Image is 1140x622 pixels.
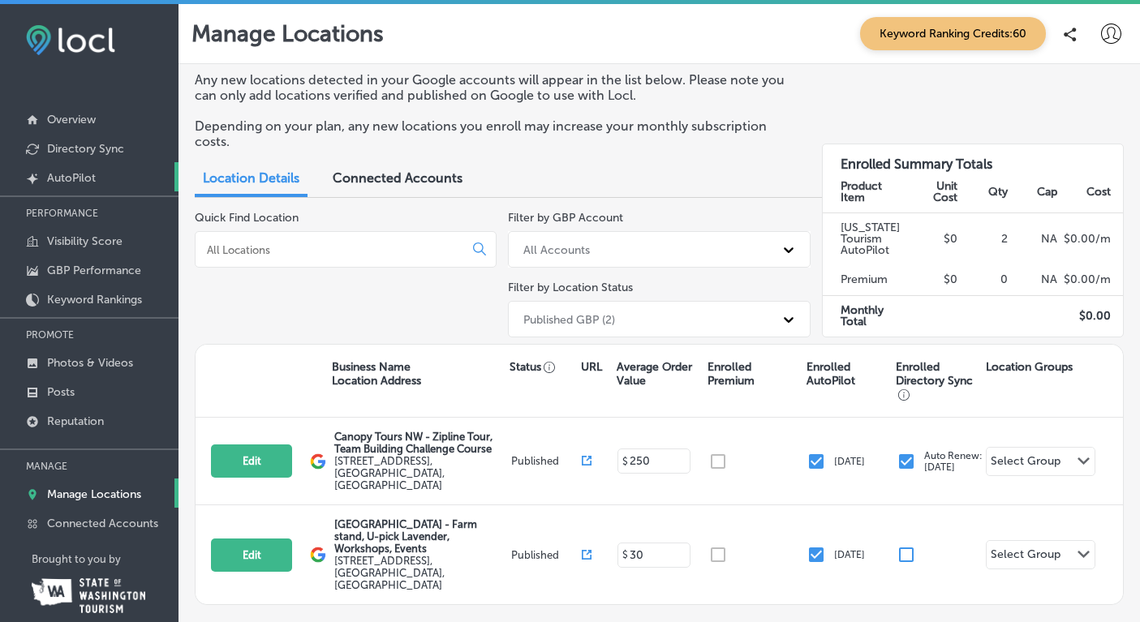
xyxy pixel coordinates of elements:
[511,549,582,561] p: Published
[1058,295,1123,337] td: $ 0.00
[334,555,507,591] label: [STREET_ADDRESS] , [GEOGRAPHIC_DATA], [GEOGRAPHIC_DATA]
[26,25,115,55] img: fda3e92497d09a02dc62c9cd864e3231.png
[510,360,581,374] p: Status
[958,265,1008,295] td: 0
[1058,172,1123,213] th: Cost
[958,172,1008,213] th: Qty
[986,360,1073,374] p: Location Groups
[47,234,123,248] p: Visibility Score
[191,20,384,47] p: Manage Locations
[32,578,145,613] img: Washington Tourism
[1058,212,1123,265] td: $ 0.00 /m
[1009,172,1058,213] th: Cap
[47,487,141,501] p: Manage Locations
[924,450,983,473] p: Auto Renew: [DATE]
[834,549,865,560] p: [DATE]
[47,414,104,428] p: Reputation
[203,170,299,186] span: Location Details
[708,360,798,388] p: Enrolled Premium
[508,211,623,225] label: Filter by GBP Account
[334,431,507,455] p: Canopy Tours NW - Zipline Tour, Team Building Challenge Course
[47,113,96,127] p: Overview
[511,455,582,467] p: Published
[834,456,865,467] p: [DATE]
[1058,265,1123,295] td: $ 0.00 /m
[991,454,1060,473] div: Select Group
[896,360,977,401] p: Enrolled Directory Sync
[47,264,141,277] p: GBP Performance
[310,547,326,563] img: logo
[823,144,1123,172] h3: Enrolled Summary Totals
[332,360,421,388] p: Business Name Location Address
[617,360,700,388] p: Average Order Value
[333,170,462,186] span: Connected Accounts
[909,265,958,295] td: $0
[841,179,882,204] strong: Product Item
[334,518,507,555] p: [GEOGRAPHIC_DATA] - Farm stand, U-pick Lavender, Workshops, Events
[205,242,460,257] input: All Locations
[622,549,628,560] p: $
[581,360,602,374] p: URL
[47,171,96,185] p: AutoPilot
[1009,212,1058,265] td: NA
[211,538,292,572] button: Edit
[1009,265,1058,295] td: NA
[807,360,888,388] p: Enrolled AutoPilot
[523,242,590,256] div: All Accounts
[32,553,179,565] p: Brought to you by
[991,547,1060,566] div: Select Group
[310,453,326,470] img: logo
[47,356,133,370] p: Photos & Videos
[823,295,909,337] td: Monthly Total
[195,72,798,103] p: Any new locations detected in your Google accounts will appear in the list below. Please note you...
[195,211,299,225] label: Quick Find Location
[47,142,124,156] p: Directory Sync
[47,517,158,530] p: Connected Accounts
[523,312,615,326] div: Published GBP (2)
[508,281,633,294] label: Filter by Location Status
[823,212,909,265] td: [US_STATE] Tourism AutoPilot
[622,456,628,467] p: $
[195,118,798,149] p: Depending on your plan, any new locations you enroll may increase your monthly subscription costs.
[823,265,909,295] td: Premium
[47,293,142,307] p: Keyword Rankings
[909,172,958,213] th: Unit Cost
[860,17,1046,50] span: Keyword Ranking Credits: 60
[334,455,507,491] label: [STREET_ADDRESS] , [GEOGRAPHIC_DATA], [GEOGRAPHIC_DATA]
[909,212,958,265] td: $0
[958,212,1008,265] td: 2
[47,385,75,399] p: Posts
[211,444,292,478] button: Edit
